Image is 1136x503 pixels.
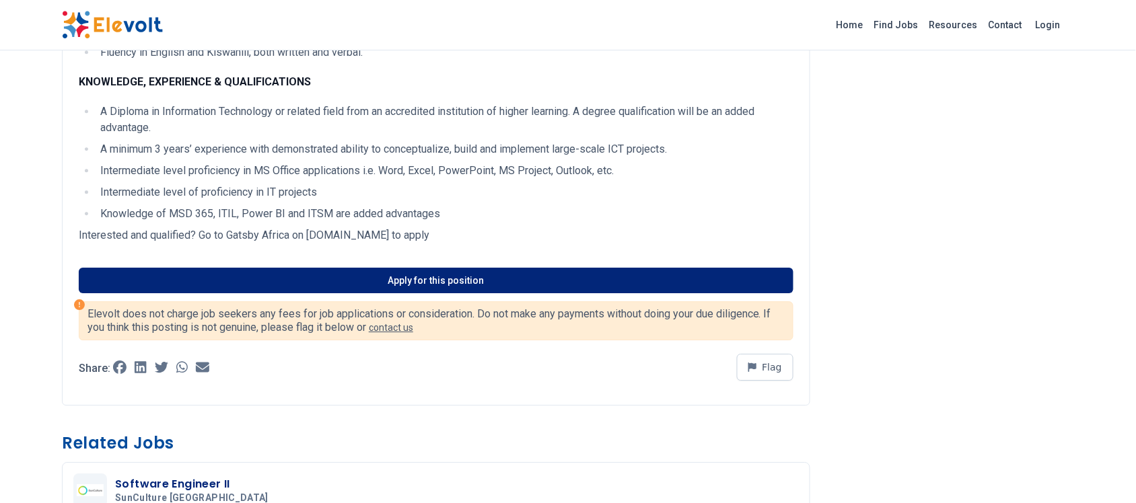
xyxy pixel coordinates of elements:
[1028,11,1069,38] a: Login
[79,268,793,293] a: Apply for this position
[924,14,983,36] a: Resources
[96,44,793,61] li: Fluency in English and Kiswahili, both written and verbal.
[369,322,413,333] a: contact us
[869,14,924,36] a: Find Jobs
[96,104,793,136] li: A Diploma in Information Technology or related field from an accredited institution of higher lea...
[79,363,110,374] p: Share:
[115,476,274,492] h3: Software Engineer II
[96,206,793,222] li: Knowledge of MSD 365, ITIL, Power BI and ITSM are added advantages
[62,432,810,454] h3: Related Jobs
[96,184,793,200] li: Intermediate level of proficiency in IT projects
[62,11,163,39] img: Elevolt
[77,484,104,496] img: SunCulture Kenya
[79,227,793,243] p: Interested and qualified? Go to Gatsby Africa on [DOMAIN_NAME] to apply
[737,354,793,381] button: Flag
[87,307,785,334] p: Elevolt does not charge job seekers any fees for job applications or consideration. Do not make a...
[96,141,793,157] li: A minimum 3 years’ experience with demonstrated ability to conceptualize, build and implement lar...
[983,14,1028,36] a: Contact
[831,14,869,36] a: Home
[79,75,311,88] strong: KNOWLEDGE, EXPERIENCE & QUALIFICATIONS
[96,163,793,179] li: Intermediate level proficiency in MS Office applications i.e. Word, Excel, PowerPoint, MS Project...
